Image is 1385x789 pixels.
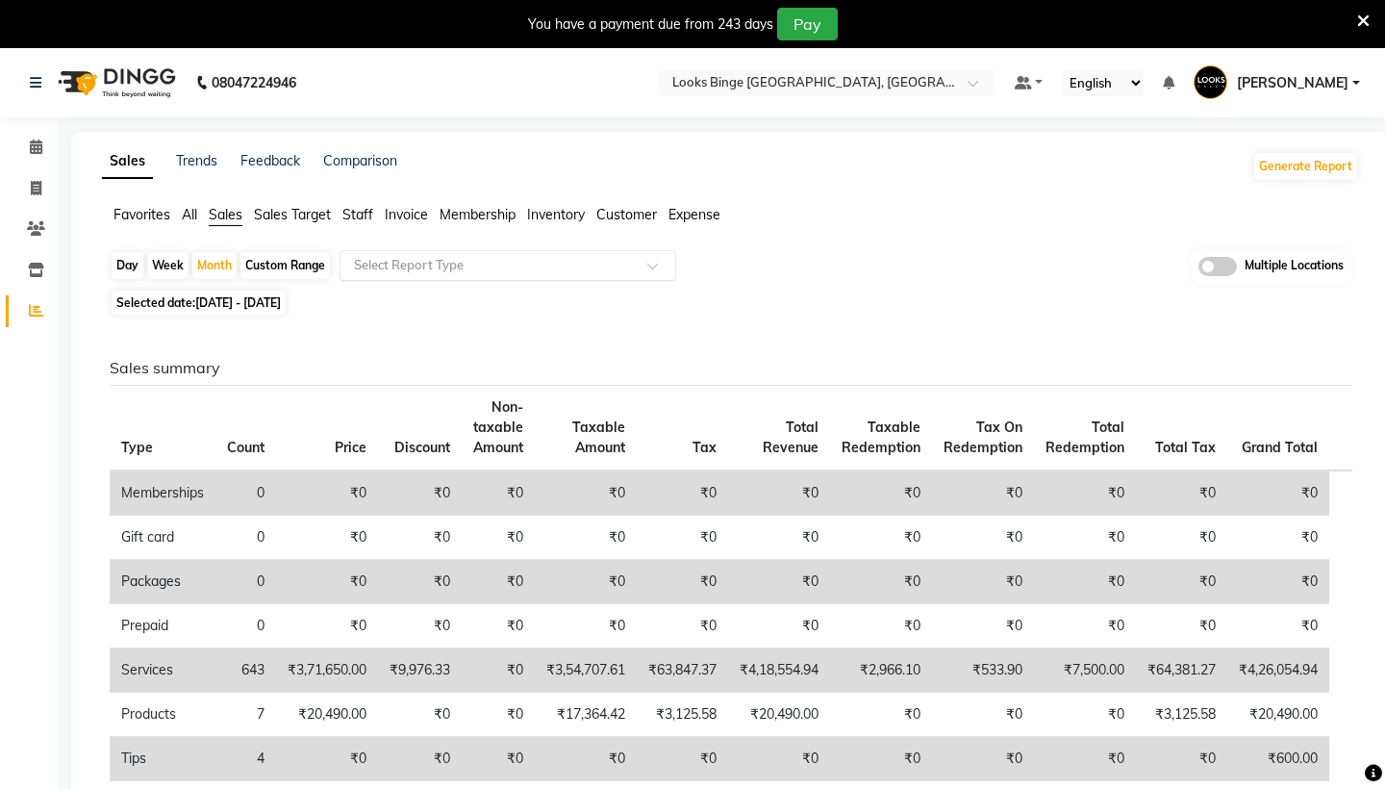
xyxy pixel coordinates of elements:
td: ₹0 [1034,737,1136,781]
td: ₹0 [1136,604,1227,649]
a: Trends [176,152,217,169]
span: Selected date: [112,291,286,315]
td: ₹0 [1136,737,1227,781]
td: ₹0 [378,560,462,604]
td: 0 [215,560,276,604]
td: ₹0 [830,693,932,737]
td: ₹0 [462,649,535,693]
img: logo [49,56,181,110]
td: ₹0 [535,604,637,649]
td: Packages [110,560,215,604]
td: ₹0 [378,604,462,649]
span: Count [227,439,264,456]
span: Staff [342,206,373,223]
span: Tax [692,439,717,456]
td: ₹0 [830,604,932,649]
td: Memberships [110,471,215,516]
td: ₹0 [1034,693,1136,737]
td: ₹20,490.00 [276,693,378,737]
span: Inventory [527,206,585,223]
span: [DATE] - [DATE] [195,295,281,310]
td: ₹0 [1227,560,1329,604]
td: ₹0 [728,604,830,649]
a: Feedback [240,152,300,169]
td: ₹0 [462,560,535,604]
span: Multiple Locations [1245,257,1344,276]
td: ₹64,381.27 [1136,649,1227,693]
td: ₹0 [276,737,378,781]
td: ₹0 [535,471,637,516]
span: Favorites [113,206,170,223]
td: ₹0 [378,737,462,781]
td: 643 [215,649,276,693]
td: ₹0 [276,516,378,560]
td: ₹0 [1136,516,1227,560]
td: 7 [215,693,276,737]
span: Invoice [385,206,428,223]
td: ₹0 [378,516,462,560]
span: Expense [668,206,720,223]
td: ₹0 [462,737,535,781]
td: ₹0 [637,471,728,516]
td: 4 [215,737,276,781]
button: Generate Report [1254,153,1357,180]
td: Tips [110,737,215,781]
td: ₹0 [830,737,932,781]
td: ₹0 [1034,604,1136,649]
td: ₹0 [1136,471,1227,516]
td: ₹0 [830,516,932,560]
td: ₹0 [728,560,830,604]
td: ₹20,490.00 [1227,693,1329,737]
td: ₹0 [462,471,535,516]
td: ₹0 [932,604,1034,649]
td: ₹0 [637,516,728,560]
td: ₹0 [637,737,728,781]
div: Month [192,252,237,279]
td: ₹7,500.00 [1034,649,1136,693]
td: 0 [215,516,276,560]
td: ₹0 [1227,516,1329,560]
td: ₹2,966.10 [830,649,932,693]
div: Week [147,252,189,279]
td: Gift card [110,516,215,560]
button: Pay [777,8,838,40]
td: ₹0 [728,471,830,516]
td: ₹0 [932,471,1034,516]
a: Sales [102,144,153,179]
span: Discount [394,439,450,456]
td: ₹0 [637,560,728,604]
td: ₹9,976.33 [378,649,462,693]
td: ₹0 [1034,560,1136,604]
span: Grand Total [1242,439,1318,456]
span: Total Revenue [763,419,818,456]
span: Type [121,439,153,456]
td: ₹0 [535,737,637,781]
td: ₹0 [830,471,932,516]
td: ₹0 [535,516,637,560]
td: ₹0 [462,604,535,649]
span: All [182,206,197,223]
td: ₹63,847.37 [637,649,728,693]
td: ₹3,54,707.61 [535,649,637,693]
td: ₹0 [728,516,830,560]
span: Sales Target [254,206,331,223]
td: ₹0 [276,560,378,604]
td: ₹0 [932,737,1034,781]
td: ₹0 [535,560,637,604]
td: ₹0 [378,693,462,737]
td: ₹0 [728,737,830,781]
td: 0 [215,604,276,649]
td: 0 [215,471,276,516]
div: Day [112,252,143,279]
td: ₹0 [1227,604,1329,649]
b: 08047224946 [212,56,296,110]
td: ₹0 [1136,560,1227,604]
span: Taxable Redemption [842,419,920,456]
td: ₹0 [1034,516,1136,560]
a: Comparison [323,152,397,169]
div: You have a payment due from 243 days [528,14,773,35]
td: ₹0 [932,560,1034,604]
td: ₹600.00 [1227,737,1329,781]
span: Non-taxable Amount [473,398,523,456]
td: ₹0 [276,604,378,649]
